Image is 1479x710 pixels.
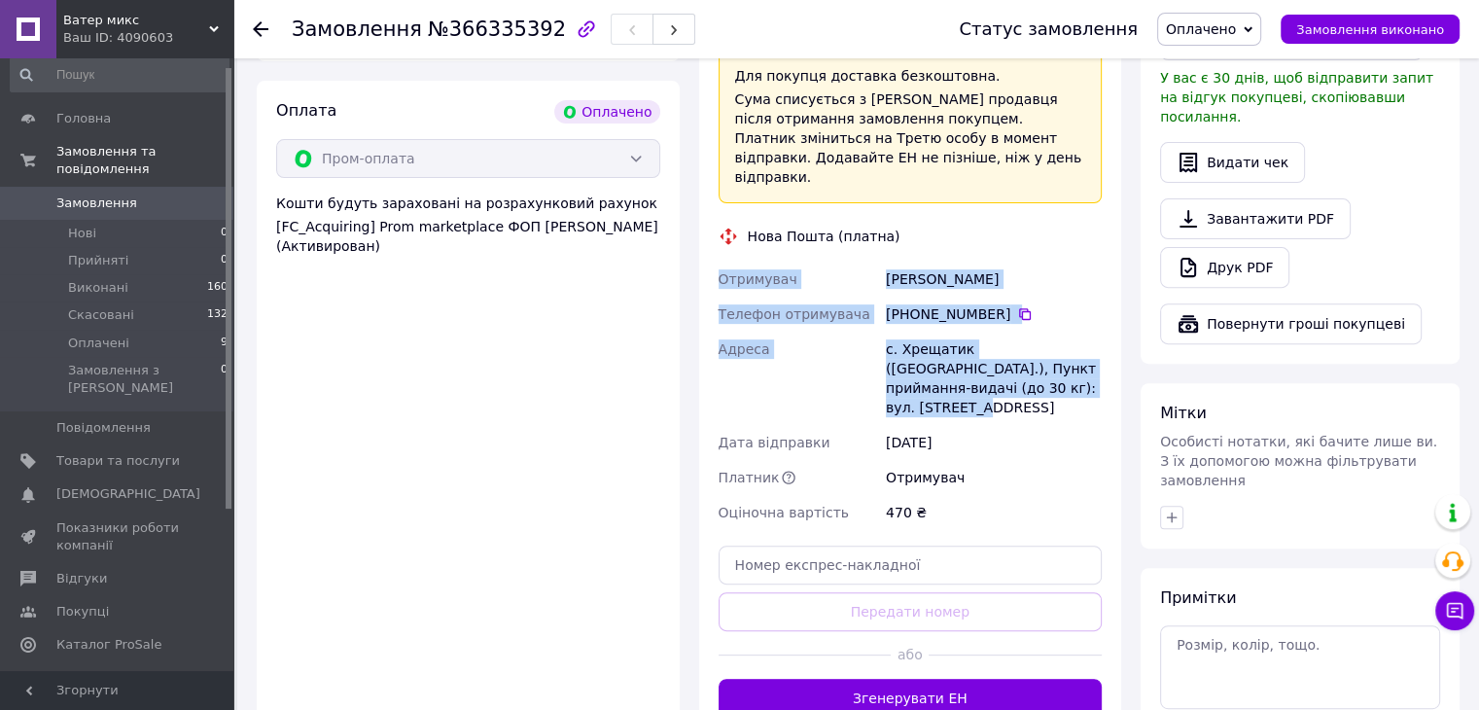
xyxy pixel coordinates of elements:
[882,495,1106,530] div: 470 ₴
[221,225,228,242] span: 0
[719,505,849,520] span: Оціночна вартість
[428,18,566,41] span: №366335392
[56,195,137,212] span: Замовлення
[221,362,228,397] span: 0
[1296,22,1444,37] span: Замовлення виконано
[719,435,830,450] span: Дата відправки
[554,100,659,124] div: Оплачено
[221,335,228,352] span: 9
[1166,21,1236,37] span: Оплачено
[63,12,209,29] span: Ватер микс
[276,217,660,256] div: [FC_Acquiring] Prom marketplace ФОП [PERSON_NAME] (Активирован)
[68,306,134,324] span: Скасовані
[882,460,1106,495] div: Отримувач
[755,45,893,60] span: залишок — Prom.
[1160,70,1433,124] span: У вас є 30 днів, щоб відправити запит на відгук покупцеві, скопіювавши посилання.
[1160,404,1207,422] span: Мітки
[207,306,228,324] span: 132
[56,519,180,554] span: Показники роботи компанії
[719,470,780,485] span: Платник
[1160,588,1236,607] span: Примітки
[56,570,107,587] span: Відгуки
[1435,591,1474,630] button: Чат з покупцем
[56,485,200,503] span: [DEMOGRAPHIC_DATA]
[56,603,109,621] span: Покупці
[959,19,1138,39] div: Статус замовлення
[882,425,1106,460] div: [DATE]
[882,332,1106,425] div: с. Хрещатик ([GEOGRAPHIC_DATA].), Пункт приймання-видачі (до 30 кг): вул. [STREET_ADDRESS]
[1281,15,1460,44] button: Замовлення виконано
[735,89,1086,187] div: Сума списується з [PERSON_NAME] продавця після отримання замовлення покупцем. Платник зміниться н...
[1160,434,1437,488] span: Особисті нотатки, які бачите лише ви. З їх допомогою можна фільтрувати замовлення
[68,279,128,297] span: Виконані
[56,452,180,470] span: Товари та послуги
[1160,247,1289,288] a: Друк PDF
[56,636,161,654] span: Каталог ProSale
[882,262,1106,297] div: [PERSON_NAME]
[253,19,268,39] div: Повернутися назад
[68,335,129,352] span: Оплачені
[56,143,233,178] span: Замовлення та повідомлення
[886,304,1102,324] div: [PHONE_NUMBER]
[735,66,1086,86] div: Для покупця доставка безкоштовна.
[56,110,111,127] span: Головна
[743,227,905,246] div: Нова Пошта (платна)
[221,252,228,269] span: 0
[10,57,229,92] input: Пошук
[719,546,1103,585] input: Номер експрес-накладної
[56,670,123,688] span: Аналітика
[1160,198,1351,239] a: Завантажити PDF
[1160,303,1422,344] button: Повернути гроші покупцеві
[292,18,422,41] span: Замовлення
[719,271,797,287] span: Отримувач
[891,645,929,664] span: або
[207,279,228,297] span: 160
[56,419,151,437] span: Повідомлення
[276,101,336,120] span: Оплата
[63,29,233,47] div: Ваш ID: 4090603
[276,194,660,256] div: Кошти будуть зараховані на розрахунковий рахунок
[68,225,96,242] span: Нові
[68,252,128,269] span: Прийняті
[1160,142,1305,183] button: Видати чек
[719,306,870,322] span: Телефон отримувача
[719,341,770,357] span: Адреса
[68,362,221,397] span: Замовлення з [PERSON_NAME]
